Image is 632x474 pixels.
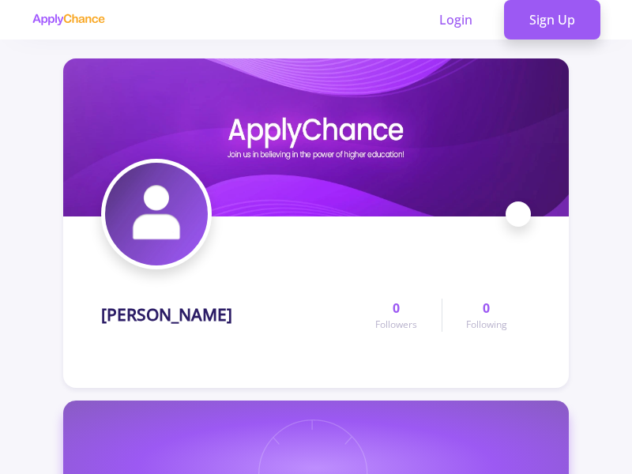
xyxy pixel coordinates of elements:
span: Followers [375,318,417,332]
img: applychance logo text only [32,13,105,26]
a: 0Following [442,299,531,332]
a: 0Followers [352,299,441,332]
span: Following [466,318,507,332]
span: 0 [483,299,490,318]
h1: [PERSON_NAME] [101,305,232,325]
img: Nasim Habibiavatar [105,163,208,265]
img: Nasim Habibicover image [63,58,569,216]
span: 0 [393,299,400,318]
